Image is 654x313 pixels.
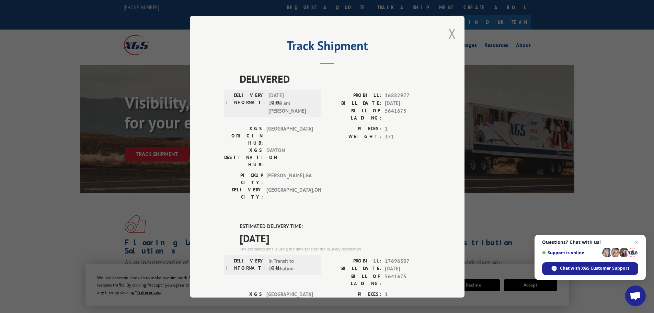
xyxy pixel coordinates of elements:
h2: Track Shipment [224,41,430,54]
span: [PERSON_NAME] , GA [266,172,313,186]
label: PICKUP CITY: [224,172,263,186]
span: [DATE] [385,99,430,107]
label: BILL DATE: [327,99,381,107]
label: PROBILL: [327,257,381,265]
span: DELIVERED [240,71,430,87]
span: DAYTON [266,147,313,168]
label: XGS ORIGIN HUB: [224,125,263,147]
div: Chat with XGS Customer Support [542,262,638,275]
span: Close chat [632,238,641,246]
span: In Transit to Destination [268,257,315,272]
span: 16882977 [385,92,430,100]
span: [DATE] 11:30 am [PERSON_NAME] [268,92,315,115]
label: BILL OF LADING: [327,272,381,287]
button: Close modal [448,24,456,43]
label: XGS ORIGIN HUB: [224,290,263,312]
span: 1 [385,290,430,298]
label: BILL OF LADING: [327,107,381,122]
label: ESTIMATED DELIVERY TIME: [240,223,430,231]
span: Chat with XGS Customer Support [560,265,629,271]
span: [GEOGRAPHIC_DATA] [266,125,313,147]
span: [DATE] [385,265,430,273]
label: PROBILL: [327,92,381,100]
span: 5641675 [385,272,430,287]
label: XGS DESTINATION HUB: [224,147,263,168]
span: Support is online [542,250,600,255]
span: 5641675 [385,107,430,122]
div: The estimated time is using the time zone for the delivery destination. [240,246,430,252]
label: DELIVERY CITY: [224,186,263,201]
label: PIECES: [327,125,381,133]
span: 1 [385,125,430,133]
label: DELIVERY INFORMATION: [226,92,265,115]
span: Questions? Chat with us! [542,239,638,245]
label: PIECES: [327,290,381,298]
label: BILL DATE: [327,265,381,273]
label: WEIGHT: [327,133,381,141]
span: [DATE] [240,230,430,246]
span: [GEOGRAPHIC_DATA] , OH [266,186,313,201]
span: [GEOGRAPHIC_DATA] [266,290,313,312]
label: DELIVERY INFORMATION: [226,257,265,272]
span: 17696307 [385,257,430,265]
div: Open chat [625,286,646,306]
span: 371 [385,133,430,141]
